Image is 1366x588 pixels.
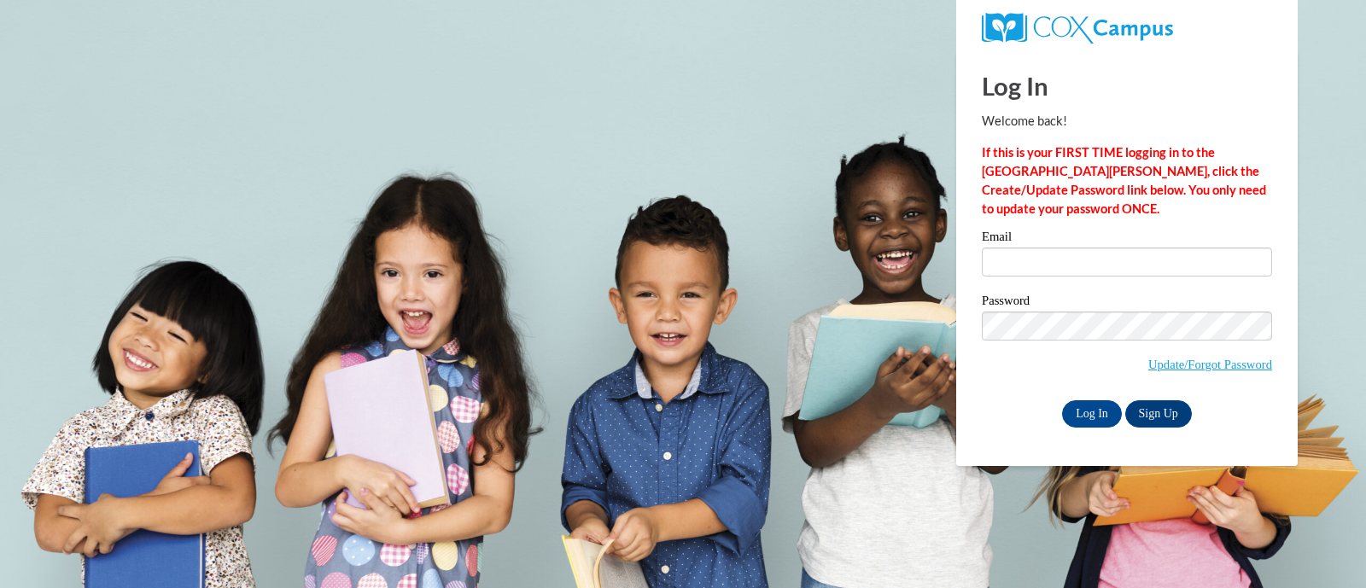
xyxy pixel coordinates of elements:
[1062,400,1122,428] input: Log In
[982,68,1272,103] h1: Log In
[982,13,1173,44] img: COX Campus
[1148,358,1272,371] a: Update/Forgot Password
[982,112,1272,131] p: Welcome back!
[982,145,1266,216] strong: If this is your FIRST TIME logging in to the [GEOGRAPHIC_DATA][PERSON_NAME], click the Create/Upd...
[982,13,1272,44] a: COX Campus
[1125,400,1192,428] a: Sign Up
[982,294,1272,311] label: Password
[982,230,1272,247] label: Email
